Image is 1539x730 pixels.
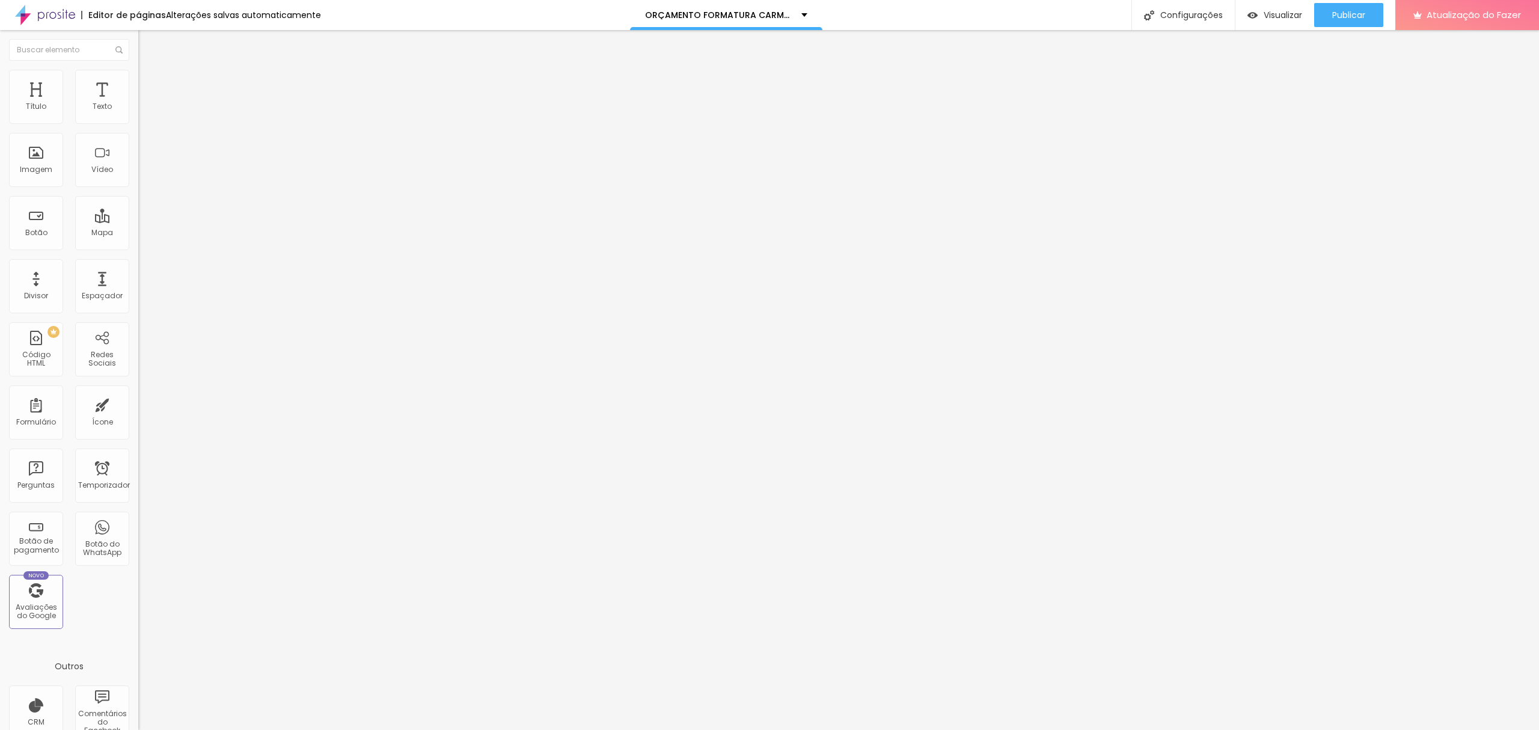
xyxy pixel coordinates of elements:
input: Buscar elemento [9,39,129,61]
font: Configurações [1160,9,1223,21]
button: Publicar [1314,3,1383,27]
font: Mapa [91,227,113,238]
font: Temporizador [78,480,130,490]
font: ORÇAMENTO FORMATURA CARMO 2025 [645,9,815,21]
font: Alterações salvas automaticamente [166,9,321,21]
font: Botão do WhatsApp [83,539,121,557]
font: Publicar [1332,9,1365,21]
font: Botão [25,227,47,238]
font: Atualização do Fazer [1427,8,1521,21]
font: CRM [28,717,44,727]
font: Título [26,101,46,111]
font: Código HTML [22,349,50,368]
img: Ícone [1144,10,1154,20]
font: Editor de páginas [88,9,166,21]
font: Imagem [20,164,52,174]
font: Novo [28,572,44,579]
font: Redes Sociais [88,349,116,368]
button: Visualizar [1235,3,1314,27]
font: Botão de pagamento [14,536,59,554]
font: Perguntas [17,480,55,490]
font: Visualizar [1264,9,1302,21]
font: Divisor [24,290,48,301]
iframe: Editor [138,30,1539,730]
img: view-1.svg [1247,10,1258,20]
font: Vídeo [91,164,113,174]
img: Ícone [115,46,123,54]
font: Outros [55,660,84,672]
font: Espaçador [82,290,123,301]
font: Ícone [92,417,113,427]
font: Formulário [16,417,56,427]
font: Avaliações do Google [16,602,57,621]
font: Texto [93,101,112,111]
